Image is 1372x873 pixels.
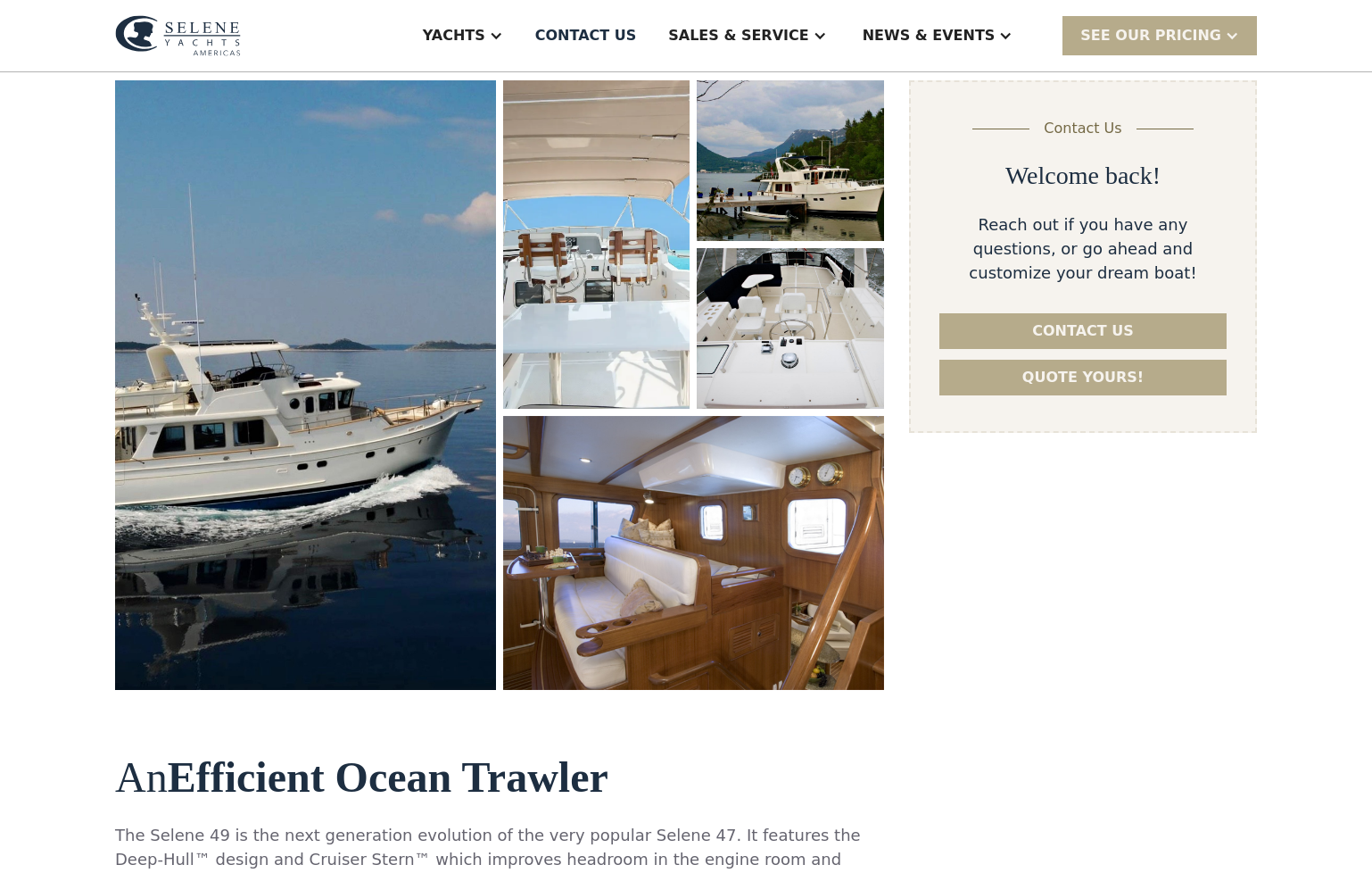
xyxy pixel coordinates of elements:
[668,25,808,46] div: Sales & Service
[1005,161,1161,191] h2: Welcome back!
[503,416,884,690] img: 50 foot motor yacht
[863,25,996,46] div: News & EVENTS
[697,248,884,409] a: open lightbox
[939,212,1227,285] div: Reach out if you have any questions, or go ahead and customize your dream boat!
[503,416,884,690] a: open lightbox
[115,754,884,802] h2: An
[1062,16,1257,54] div: SEE Our Pricing
[939,360,1227,395] a: Quote yours!
[697,80,884,241] a: open lightbox
[168,753,608,801] strong: Efficient Ocean Trawler
[115,80,496,690] img: 50 foot motor yacht
[115,15,241,56] img: logo
[535,25,637,46] div: Contact US
[115,80,496,690] a: open lightbox
[939,313,1227,349] a: Contact us
[423,25,485,46] div: Yachts
[503,80,690,409] a: open lightbox
[697,248,884,409] img: 50 foot motor yacht
[697,80,884,241] img: 50 foot motor yacht
[1044,118,1121,139] div: Contact Us
[1080,25,1221,46] div: SEE Our Pricing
